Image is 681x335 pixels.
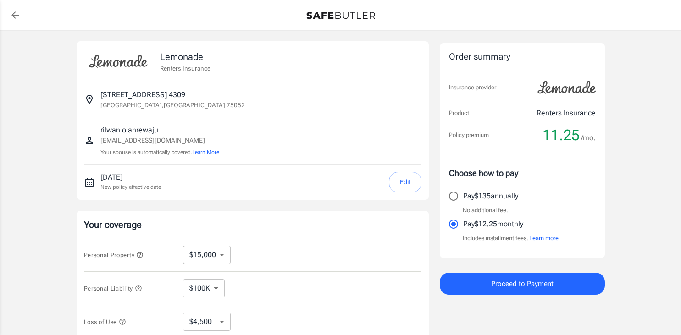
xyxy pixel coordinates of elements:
button: Proceed to Payment [440,273,605,295]
span: Personal Property [84,252,144,258]
p: Renters Insurance [160,64,210,73]
img: Back to quotes [306,12,375,19]
p: Includes installment fees. [463,234,559,243]
p: Product [449,109,469,118]
a: back to quotes [6,6,24,24]
svg: Insured person [84,135,95,146]
p: Policy premium [449,131,489,140]
p: [EMAIL_ADDRESS][DOMAIN_NAME] [100,136,219,145]
img: Lemonade [532,75,601,100]
button: Learn more [529,234,559,243]
button: Personal Liability [84,283,142,294]
p: Pay $135 annually [463,191,518,202]
p: Insurance provider [449,83,496,92]
span: Personal Liability [84,285,142,292]
button: Personal Property [84,249,144,260]
img: Lemonade [84,49,153,74]
p: [GEOGRAPHIC_DATA] , [GEOGRAPHIC_DATA] 75052 [100,100,245,110]
p: rilwan olanrewaju [100,125,219,136]
div: Order summary [449,50,596,64]
button: Learn More [192,148,219,156]
svg: New policy start date [84,177,95,188]
p: No additional fee. [463,206,508,215]
p: Your spouse is automatically covered. [100,148,219,157]
p: Pay $12.25 monthly [463,219,523,230]
button: Edit [389,172,421,192]
span: /mo. [581,132,596,144]
span: Loss of Use [84,319,126,325]
span: 11.25 [543,126,580,144]
svg: Insured address [84,94,95,105]
p: [DATE] [100,172,161,183]
p: [STREET_ADDRESS] 4309 [100,89,185,100]
p: New policy effective date [100,183,161,191]
p: Choose how to pay [449,167,596,179]
p: Lemonade [160,50,210,64]
p: Renters Insurance [537,108,596,119]
span: Proceed to Payment [491,278,554,290]
button: Loss of Use [84,316,126,327]
p: Your coverage [84,218,421,231]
